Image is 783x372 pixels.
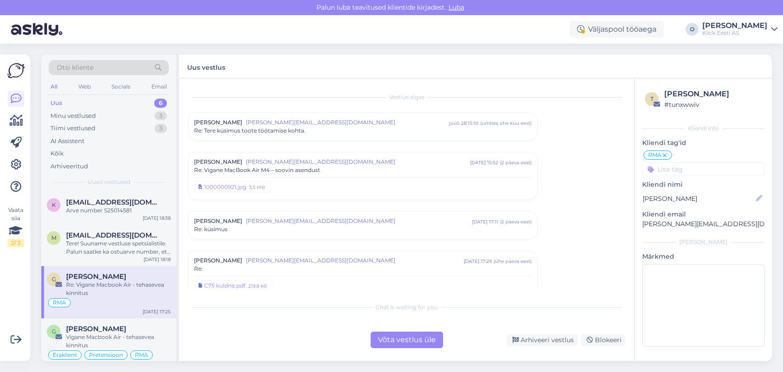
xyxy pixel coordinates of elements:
[144,256,171,263] div: [DATE] 18:18
[57,63,94,72] span: Otsi kliente
[52,328,56,335] span: G
[143,215,171,222] div: [DATE] 18:38
[194,118,242,127] span: [PERSON_NAME]
[664,89,762,100] div: [PERSON_NAME]
[50,111,96,121] div: Minu vestlused
[248,183,266,191] div: 3.5 MB
[7,62,25,79] img: Askly Logo
[449,120,478,127] div: juuli 28 15:10
[110,81,132,93] div: Socials
[664,100,762,110] div: # tunxwwiv
[155,111,167,121] div: 3
[194,158,242,166] span: [PERSON_NAME]
[371,332,443,348] div: Võta vestlus üle
[66,231,161,239] span: mihhail.b@yahoo.com
[204,282,245,290] div: C75 kuldne.pdf
[88,178,130,186] span: Uued vestlused
[188,303,625,311] div: Chat is waiting for you
[246,256,464,265] span: [PERSON_NAME][EMAIL_ADDRESS][DOMAIN_NAME]
[570,21,664,38] div: Väljaspool tööaega
[66,333,171,350] div: Vigane Macbook Air - tehasevea kinnitus
[66,239,171,256] div: Tere! Suuname vestluse spetsialistile. Palun saatke ka ostuarve number, et teaksime, millise tehi...
[642,252,765,261] p: Märkmed
[246,158,470,166] span: [PERSON_NAME][EMAIL_ADDRESS][DOMAIN_NAME]
[642,138,765,148] p: Kliendi tag'id
[143,308,171,315] div: [DATE] 17:25
[7,239,24,247] div: 2 / 3
[507,334,578,346] div: Arhiveeri vestlus
[135,352,148,358] span: RMA
[642,162,765,176] input: Lisa tag
[187,60,225,72] label: Uus vestlus
[66,325,126,333] span: Georg Neilinn
[247,282,268,290] div: 219.8 kB
[188,93,625,101] div: Vestlus algas
[155,124,167,133] div: 3
[194,265,203,273] span: Re:
[50,99,62,108] div: Uus
[53,300,66,305] span: RMA
[642,180,765,189] p: Kliendi nimi
[51,234,56,241] span: m
[642,238,765,246] div: [PERSON_NAME]
[150,81,169,93] div: Email
[642,210,765,219] p: Kliendi email
[246,217,472,225] span: [PERSON_NAME][EMAIL_ADDRESS][DOMAIN_NAME]
[642,124,765,133] div: Kliendi info
[648,152,661,158] span: RMA
[194,217,242,225] span: [PERSON_NAME]
[642,219,765,229] p: [PERSON_NAME][EMAIL_ADDRESS][DOMAIN_NAME]
[144,361,171,367] div: [DATE] 17:12
[66,198,161,206] span: kristi.paenurme@gmail.com
[77,81,93,93] div: Web
[702,22,777,37] a: [PERSON_NAME]Klick Eesti AS
[66,272,126,281] span: Guido Kuusik
[194,280,272,292] a: C75 kuldne.pdf219.8 kB
[53,352,77,358] span: Eraklient
[446,3,467,11] span: Luba
[686,23,699,36] div: O
[702,22,767,29] div: [PERSON_NAME]
[494,258,532,265] div: ( ühe päeva eest )
[470,159,498,166] div: [DATE] 15:52
[89,352,123,358] span: Pretensioon
[464,258,492,265] div: [DATE] 17:29
[66,206,171,215] div: Arve number S25014581
[643,194,754,204] input: Lisa nimi
[702,29,767,37] div: Klick Eesti AS
[52,276,56,283] span: G
[194,166,320,174] span: Re: Vigane MacBook Air M4 – soovin asendust
[7,206,24,247] div: Vaata siia
[581,334,625,346] div: Blokeeri
[50,149,64,158] div: Kõik
[52,201,56,208] span: k
[50,137,84,146] div: AI Assistent
[194,225,228,233] span: Re: küsimus
[500,218,532,225] div: ( 2 päeva eest )
[204,183,246,191] div: 1000000921.jpg
[50,124,95,133] div: Tiimi vestlused
[472,218,498,225] div: [DATE] 17:11
[154,99,167,108] div: 6
[194,256,242,265] span: [PERSON_NAME]
[500,159,532,166] div: ( 2 päeva eest )
[49,81,59,93] div: All
[194,127,305,135] span: Re: Tere küsimus toote töötamise kohta.
[480,120,532,127] div: ( umbes ühe kuu eest )
[246,118,449,127] span: [PERSON_NAME][EMAIL_ADDRESS][DOMAIN_NAME]
[66,281,171,297] div: Re: Vigane Macbook Air - tehasevea kinnitus
[50,162,88,171] div: Arhiveeritud
[650,95,654,102] span: t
